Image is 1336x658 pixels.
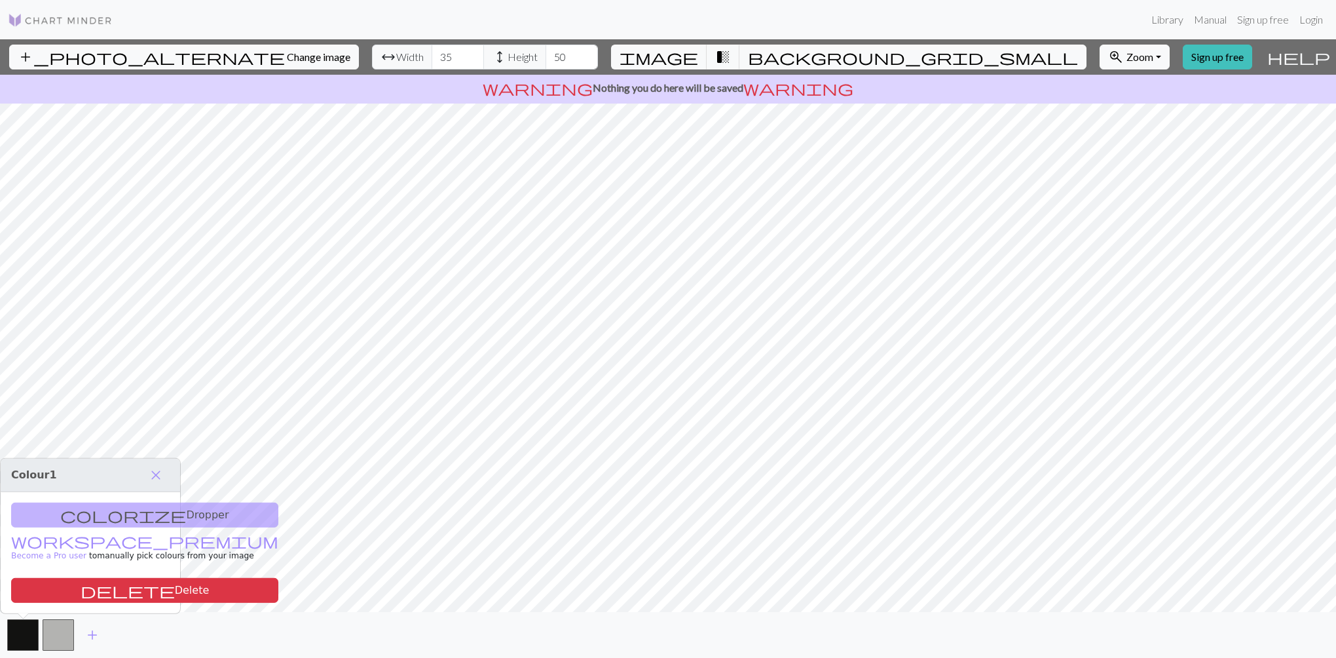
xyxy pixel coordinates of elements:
span: add [84,626,100,644]
span: Zoom [1126,50,1153,63]
button: Help [1261,39,1336,75]
span: workspace_premium [11,532,278,550]
button: Close [142,464,170,486]
span: height [492,48,508,66]
span: zoom_in [1108,48,1124,66]
span: add_photo_alternate [18,48,285,66]
span: help [1267,48,1330,66]
span: Height [508,49,538,65]
button: Delete color [11,578,278,603]
span: Colour 1 [11,469,57,481]
img: Logo [8,12,113,28]
span: warning [743,79,853,97]
span: delete [81,581,175,600]
a: Sign up free [1232,7,1294,33]
a: Become a Pro user [11,537,278,560]
span: background_grid_small [748,48,1078,66]
a: Manual [1189,7,1232,33]
span: Width [396,49,424,65]
span: warning [483,79,593,97]
span: arrow_range [380,48,396,66]
a: Login [1294,7,1328,33]
a: Library [1146,7,1189,33]
span: Change image [287,50,350,63]
span: image [620,48,698,66]
span: close [148,466,164,484]
button: Change image [9,45,359,69]
a: Sign up free [1183,45,1252,69]
span: transition_fade [715,48,731,66]
small: to manually pick colours from your image [11,537,278,560]
button: Add color [76,623,109,648]
button: Zoom [1100,45,1170,69]
p: Nothing you do here will be saved [5,80,1331,96]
